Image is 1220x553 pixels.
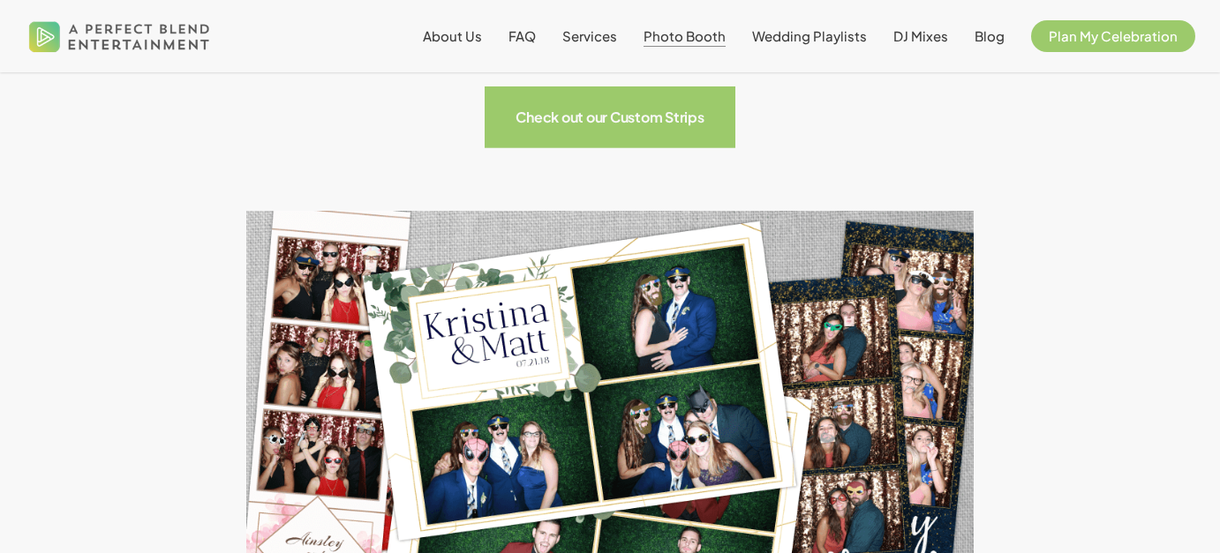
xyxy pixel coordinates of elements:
a: About Us [423,29,482,43]
a: Services [562,29,617,43]
a: Photo Booth [644,29,726,43]
img: A Perfect Blend Entertainment [25,7,215,65]
span: Blog [975,27,1005,44]
a: FAQ [508,29,536,43]
a: Wedding Playlists [752,29,867,43]
span: FAQ [508,27,536,44]
span: About Us [423,27,482,44]
a: Plan My Celebration [1031,29,1195,43]
span: Services [562,27,617,44]
span: Wedding Playlists [752,27,867,44]
a: Blog [975,29,1005,43]
a: DJ Mixes [893,29,948,43]
span: Photo Booth [644,27,726,44]
span: DJ Mixes [893,27,948,44]
span: Plan My Celebration [1049,27,1178,44]
a: Check out our Custom Strips Check out our Custom Strips [485,86,736,148]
